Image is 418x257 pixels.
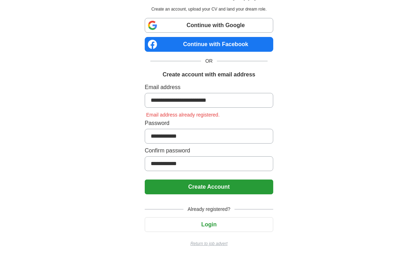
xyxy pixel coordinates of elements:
span: Already registered? [183,206,235,213]
h1: Create account with email address [163,70,255,79]
span: OR [201,57,217,65]
a: Continue with Google [145,18,273,33]
p: Create an account, upload your CV and land your dream role. [146,6,272,12]
label: Email address [145,83,273,92]
button: Login [145,217,273,232]
span: Email address already registered. [145,112,221,118]
label: Confirm password [145,146,273,155]
a: Return to job advert [145,240,273,247]
a: Login [145,221,273,227]
a: Continue with Facebook [145,37,273,52]
button: Create Account [145,180,273,194]
label: Password [145,119,273,127]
